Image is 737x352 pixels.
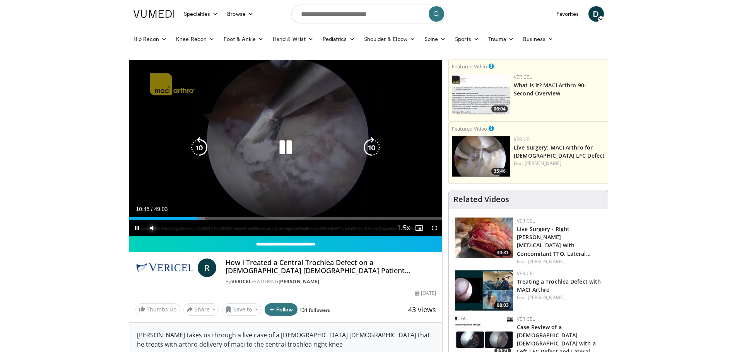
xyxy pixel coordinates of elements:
[455,218,513,258] a: 30:31
[452,125,487,132] small: Featured Video
[411,220,427,236] button: Enable picture-in-picture mode
[452,74,510,114] img: aa6cc8ed-3dbf-4b6a-8d82-4a06f68b6688.150x105_q85_crop-smart_upscale.jpg
[415,290,436,297] div: [DATE]
[588,6,604,22] a: D
[222,6,258,22] a: Browse
[517,258,602,265] div: Feat.
[154,206,168,212] span: 49:03
[452,63,487,70] small: Featured Video
[455,270,513,311] a: 08:03
[484,31,519,47] a: Trauma
[491,105,508,112] span: 06:04
[514,74,532,80] a: Vericel
[452,74,510,114] a: 06:04
[268,31,318,47] a: Hand & Wrist
[427,220,442,236] button: Fullscreen
[452,136,510,177] a: 35:46
[517,294,602,301] div: Feat.
[514,160,605,167] div: Feat.
[171,31,219,47] a: Knee Recon
[452,136,510,177] img: eb023345-1e2d-4374-a840-ddbc99f8c97c.150x105_q85_crop-smart_upscale.jpg
[528,294,564,301] a: [PERSON_NAME]
[198,258,216,277] a: R
[514,82,586,97] a: What is it? MACI Arthro 90-Second Overview
[145,220,160,236] button: Mute
[265,303,298,316] button: Follow
[129,60,443,236] video-js: Video Player
[219,31,268,47] a: Foot & Ankle
[455,270,513,311] img: 0de30d39-bfe3-4001-9949-87048a0d8692.150x105_q85_crop-smart_upscale.jpg
[279,278,320,285] a: [PERSON_NAME]
[136,206,150,212] span: 10:45
[129,217,443,220] div: Progress Bar
[231,278,252,285] a: Vericel
[359,31,420,47] a: Shoulder & Elbow
[450,31,484,47] a: Sports
[517,316,535,322] a: Vericel
[455,218,513,258] img: f2822210-6046-4d88-9b48-ff7c77ada2d7.150x105_q85_crop-smart_upscale.jpg
[129,220,145,236] button: Pause
[517,278,601,293] a: Treating a Trochlea Defect with MACI Arthro
[135,303,180,315] a: Thumbs Up
[514,144,605,159] a: Live Surgery: MACI Arthro for [DEMOGRAPHIC_DATA] LFC Defect
[299,307,330,313] a: 131 followers
[151,206,153,212] span: /
[133,10,174,18] img: VuMedi Logo
[222,303,262,316] button: Save to
[491,168,508,175] span: 35:46
[494,249,511,256] span: 30:31
[135,258,195,277] img: Vericel
[494,302,511,309] span: 08:03
[528,258,564,265] a: [PERSON_NAME]
[525,160,561,167] a: [PERSON_NAME]
[396,220,411,236] button: Playback Rate
[291,5,446,23] input: Search topics, interventions
[226,278,436,285] div: By FEATURING
[318,31,359,47] a: Pediatrics
[514,136,532,143] a: Vericel
[183,303,219,316] button: Share
[420,31,450,47] a: Spine
[552,6,584,22] a: Favorites
[453,195,509,204] h4: Related Videos
[408,305,436,314] span: 43 views
[517,225,591,257] a: Live Surgery - Right [PERSON_NAME][MEDICAL_DATA] with Concomitant TTO, Lateral…
[129,31,172,47] a: Hip Recon
[179,6,223,22] a: Specialties
[517,218,535,224] a: Vericel
[226,258,436,275] h4: How I Treated a Central Trochlea Defect on a [DEMOGRAPHIC_DATA] [DEMOGRAPHIC_DATA] Patient…
[517,270,535,277] a: Vericel
[518,31,558,47] a: Business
